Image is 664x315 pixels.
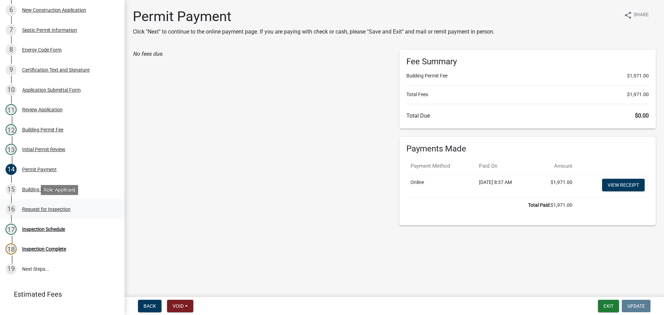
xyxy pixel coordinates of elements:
b: Total Paid: [528,202,551,208]
div: Inspection Schedule [22,227,65,232]
div: Inspection Complete [22,247,66,251]
i: No fees due. [133,50,163,57]
div: Review Application [22,107,63,112]
button: Back [138,300,162,312]
li: Building Permit Fee [406,72,649,80]
h6: Payments Made [406,144,649,154]
h1: Permit Payment [133,8,495,25]
div: 16 [6,204,17,215]
span: Void [173,303,184,309]
td: $1,971.00 [406,197,577,213]
button: Void [167,300,193,312]
button: Update [622,300,651,312]
button: Exit [598,300,619,312]
div: 12 [6,124,17,135]
span: Share [634,11,649,19]
div: 11 [6,104,17,115]
div: Building Permit Placard [22,187,72,192]
h6: Total Due [406,112,649,119]
th: Payment Method [406,158,475,174]
th: Amount [534,158,577,174]
div: 15 [6,184,17,195]
span: Update [627,303,645,309]
div: 19 [6,263,17,275]
div: Building Permit Fee [22,127,63,132]
i: share [624,11,632,19]
div: Request for Inspection [22,207,71,212]
span: Back [144,303,156,309]
div: 6 [6,4,17,16]
td: [DATE] 8:37 AM [475,174,534,197]
li: Total Fees [406,91,649,98]
div: 18 [6,243,17,254]
div: Initial Permit Review [22,147,65,152]
div: 13 [6,144,17,155]
div: Application Submittal Form [22,87,81,92]
div: Role: Applicant [41,185,78,195]
div: 7 [6,25,17,36]
a: View receipt [602,179,645,191]
div: Certification Text and Signature [22,67,90,72]
td: Online [406,174,475,197]
button: shareShare [618,8,654,22]
span: $1,971.00 [627,72,649,80]
p: Click "Next" to continue to the online payment page. If you are paying with check or cash, please... [133,28,495,36]
a: Estimated Fees [6,287,113,301]
div: 9 [6,64,17,75]
h6: Fee Summary [406,57,649,67]
span: $1,971.00 [627,91,649,98]
th: Paid On [475,158,534,174]
span: $0.00 [635,112,649,119]
div: Permit Payment [22,167,57,172]
div: 17 [6,224,17,235]
td: $1,971.00 [534,174,577,197]
div: 8 [6,44,17,55]
div: Septic Permit Information [22,28,77,33]
div: Energy Code Form [22,47,62,52]
div: 14 [6,164,17,175]
div: 10 [6,84,17,95]
div: New Construction Application [22,8,86,12]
